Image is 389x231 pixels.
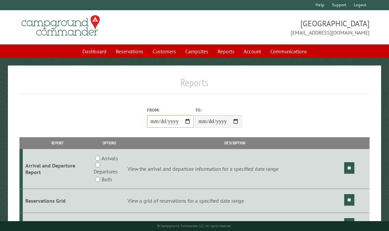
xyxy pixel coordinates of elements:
[102,154,118,162] label: Arrivals
[102,175,112,183] label: Both
[127,149,343,189] td: View the arrival and departure information for a specified date range
[149,45,180,58] a: Customers
[194,18,370,37] span: [GEOGRAPHIC_DATA] [EMAIL_ADDRESS][DOMAIN_NAME]
[266,45,311,58] a: Communications
[19,13,102,38] img: Campground Commander
[112,45,147,58] a: Reservations
[23,149,93,189] td: Arrival and Departure Report
[157,224,232,228] small: © Campground Commander LLC. All rights reserved.
[240,45,265,58] a: Account
[23,137,93,149] th: Report
[127,137,343,149] th: Description
[127,189,343,213] td: View a grid of reservations for a specified date range
[19,76,370,94] h1: Reports
[181,45,212,58] a: Campsites
[214,45,238,58] a: Reports
[23,189,93,213] td: Reservations Grid
[93,137,127,149] th: Options
[94,167,118,175] label: Departures
[147,107,194,113] label: From:
[78,45,110,58] a: Dashboard
[195,107,242,113] label: To:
